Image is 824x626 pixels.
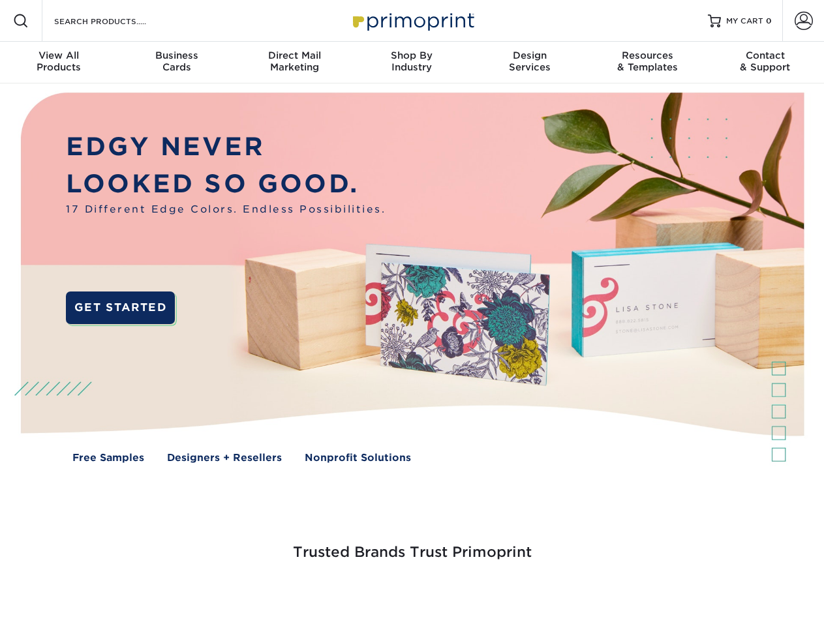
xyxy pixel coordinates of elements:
a: Designers + Resellers [167,451,282,466]
span: Business [117,50,235,61]
div: Marketing [236,50,353,73]
a: Free Samples [72,451,144,466]
span: MY CART [726,16,763,27]
a: Resources& Templates [588,42,706,83]
a: Nonprofit Solutions [305,451,411,466]
img: Primoprint [347,7,478,35]
a: Contact& Support [707,42,824,83]
a: DesignServices [471,42,588,83]
a: Direct MailMarketing [236,42,353,83]
span: 17 Different Edge Colors. Endless Possibilities. [66,202,386,217]
a: GET STARTED [66,291,175,324]
p: LOOKED SO GOOD. [66,166,386,203]
p: EDGY NEVER [66,128,386,166]
input: SEARCH PRODUCTS..... [53,13,180,29]
a: Shop ByIndustry [353,42,470,83]
span: Direct Mail [236,50,353,61]
div: Cards [117,50,235,73]
span: Shop By [353,50,470,61]
div: & Templates [588,50,706,73]
div: Services [471,50,588,73]
h3: Trusted Brands Trust Primoprint [31,513,794,576]
span: 0 [766,16,772,25]
div: & Support [707,50,824,73]
span: Resources [588,50,706,61]
div: Industry [353,50,470,73]
a: BusinessCards [117,42,235,83]
span: Contact [707,50,824,61]
span: Design [471,50,588,61]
